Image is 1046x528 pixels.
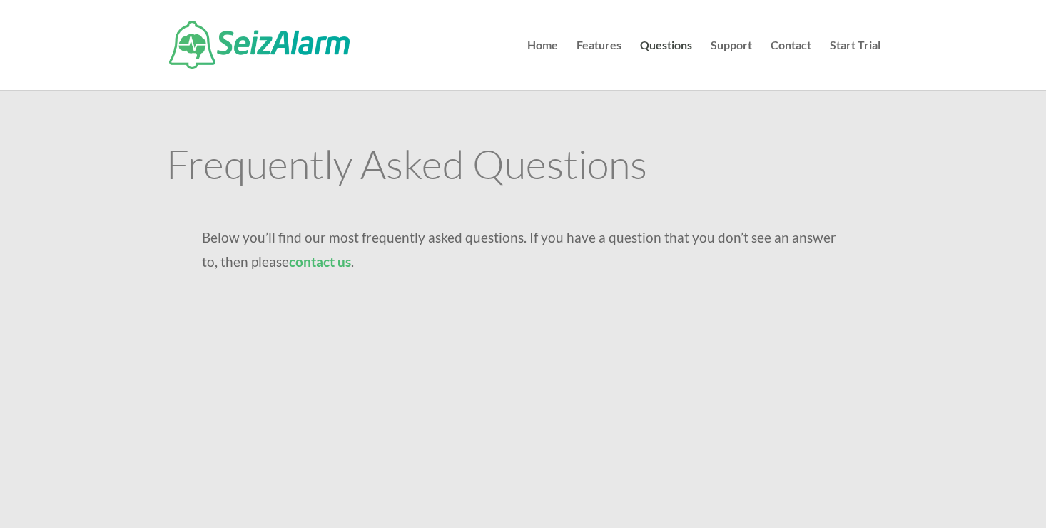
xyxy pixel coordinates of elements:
h1: Frequently Asked Questions [166,143,880,191]
a: contact us [289,253,351,270]
a: Questions [640,40,692,90]
p: Below you’ll find our most frequently asked questions. If you have a question that you don’t see ... [202,225,845,274]
a: Home [527,40,558,90]
a: Contact [771,40,811,90]
a: Support [711,40,752,90]
a: Start Trial [830,40,880,90]
a: Features [577,40,621,90]
img: SeizAlarm [169,21,350,69]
